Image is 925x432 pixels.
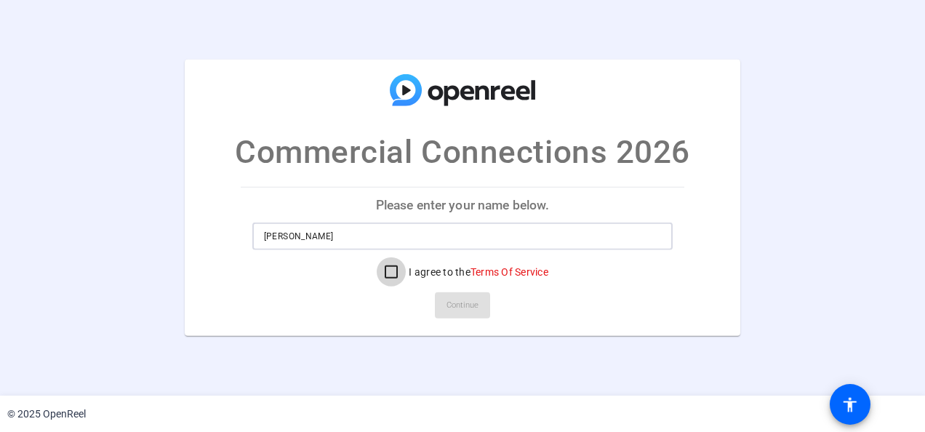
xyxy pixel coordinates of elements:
[470,266,548,278] a: Terms Of Service
[406,265,548,279] label: I agree to the
[390,74,535,106] img: company-logo
[841,396,859,413] mat-icon: accessibility
[235,128,690,176] p: Commercial Connections 2026
[7,407,86,422] div: © 2025 OpenReel
[241,188,685,223] p: Please enter your name below.
[264,228,662,245] input: Enter your name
